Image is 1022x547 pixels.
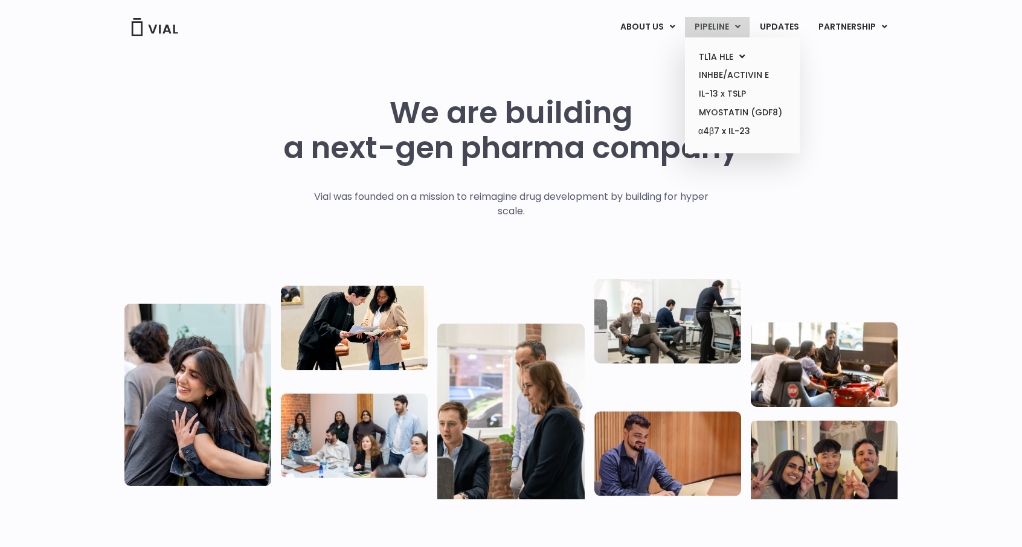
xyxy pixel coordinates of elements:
a: ABOUT USMenu Toggle [611,17,684,37]
img: Vial Logo [130,18,179,36]
a: TL1A HLEMenu Toggle [689,48,795,66]
img: Three people working in an office [594,279,741,363]
a: PARTNERSHIPMenu Toggle [809,17,897,37]
a: PIPELINEMenu Toggle [685,17,750,37]
h1: We are building a next-gen pharma company [283,95,739,165]
a: INHBE/ACTIVIN E [689,66,795,85]
a: MYOSTATIN (GDF8) [689,103,795,122]
p: Vial was founded on a mission to reimagine drug development by building for hyper scale. [301,190,721,219]
img: Group of people playing whirlyball [751,322,898,407]
img: Vial Life [124,303,271,485]
a: UPDATES [750,17,808,37]
a: α4β7 x IL-23 [689,122,795,141]
img: Group of 3 people smiling holding up the peace sign [751,420,898,508]
img: Man working at a computer [594,411,741,496]
img: Group of three people standing around a computer looking at the screen [437,324,584,506]
img: Two people looking at a paper talking. [281,286,428,370]
img: Eight people standing and sitting in an office [281,393,428,478]
a: IL-13 x TSLP [689,85,795,103]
